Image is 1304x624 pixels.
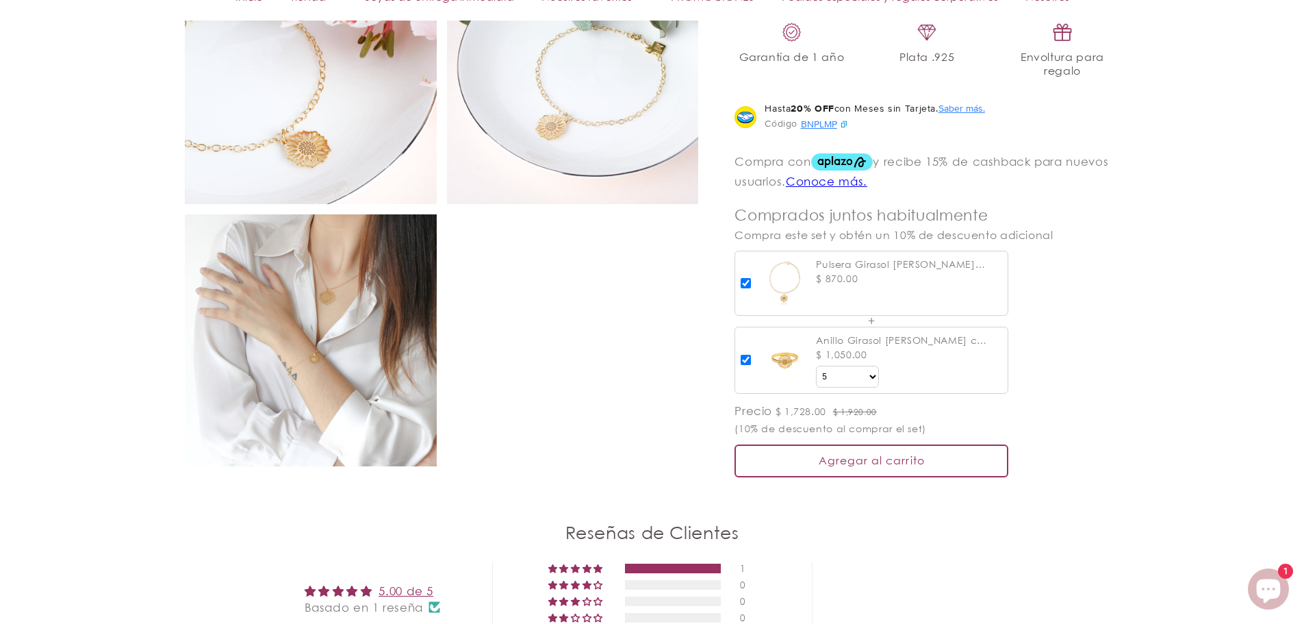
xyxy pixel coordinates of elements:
[734,403,772,418] span: Precio
[899,50,954,64] span: Plata .925
[305,583,440,599] div: Average rating is 5.00 stars
[305,599,440,616] div: Basado en 1 reseña
[801,115,848,132] button: BNPLMP
[801,117,837,131] span: BNPLMP
[816,333,991,347] div: Anillo Girasol [PERSON_NAME] con baño de oro
[916,21,938,43] img: piedras.png
[776,405,826,417] span: $ 1,728.00
[840,120,848,128] img: 4c2f55c2-7776-4d44-83bd-9254c8813c9c.svg
[734,445,1008,477] div: Agregar al carrito
[1244,569,1293,613] inbox-online-store-chat: Chat de la tienda online Shopify
[816,349,867,360] span: $ 1,050.00
[379,584,433,598] a: 5.00 de 5
[765,101,984,115] span: Hasta con Meses sin Tarjeta.
[759,334,810,385] img: 011R01_200x200.jpg
[734,106,756,128] img: Logo Mercado Pago
[816,273,858,284] span: $ 870.00
[781,21,803,43] img: garantia_c18dc29f-4896-4fa4-87c9-e7d42e7c347f.png
[765,115,797,132] span: Código
[833,407,877,417] span: $ 1,920.00
[740,564,756,573] div: 1
[548,564,605,573] div: 100% (1) reviews with 5 star rating
[938,101,985,115] button: Abrir modal
[739,50,845,64] span: Garantía de 1 año
[734,423,926,434] small: (10% de descuento al comprar el set)
[253,521,1052,545] h2: Reseñas de Clientes
[734,316,1008,327] div: +
[185,214,437,466] img: 267097943_780142870049941_8896317123173797739_n.jpg
[429,601,440,613] img: Verified Checkmark
[734,154,1108,189] aplazo-placement: Compra con y recibe 15% de cashback para nuevos usuarios.
[734,228,1119,242] h4: Compra este set y obtén un 10% de descuento adicional
[1006,50,1119,78] span: Envoltura para regalo
[791,101,834,115] strong: 20% OFF
[1051,21,1073,43] img: regalo.png
[734,205,1119,225] h3: Comprados juntos habitualmente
